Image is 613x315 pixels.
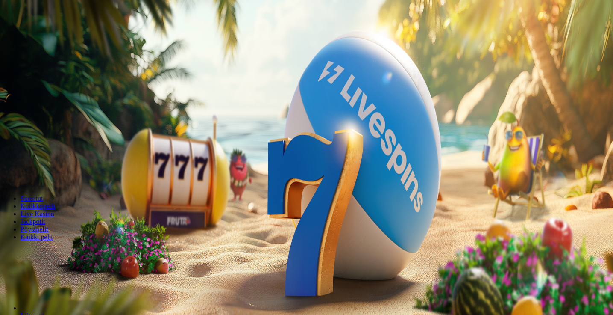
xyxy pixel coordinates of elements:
[21,195,43,202] a: Suositut
[21,218,45,225] a: Jackpotit
[21,210,54,217] a: Live Kasino
[3,180,610,257] header: Lobby
[21,226,48,233] a: Pöytäpelit
[3,180,610,241] nav: Lobby
[21,202,55,210] a: Kolikkopelit
[21,233,53,241] span: Kaikki pelit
